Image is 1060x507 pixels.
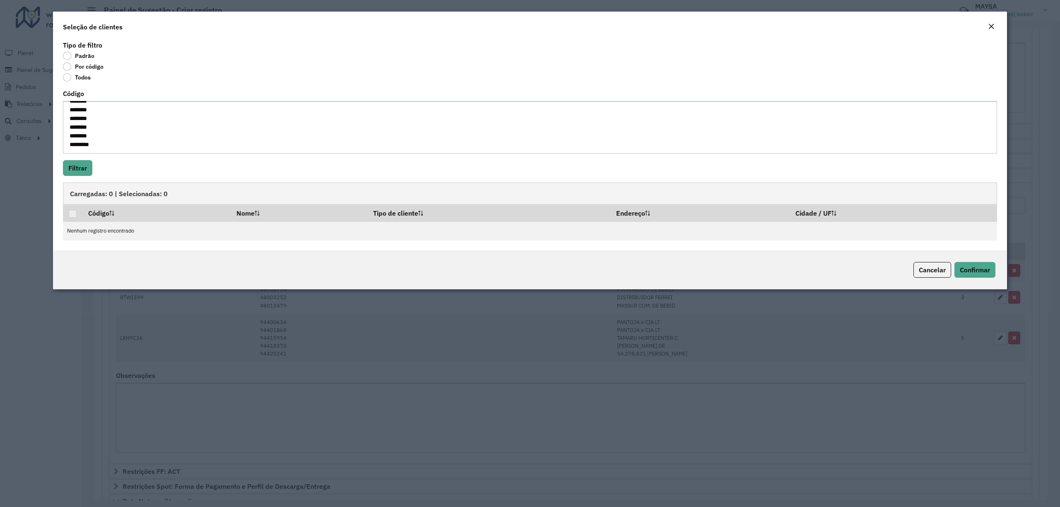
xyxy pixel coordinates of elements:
[63,40,102,50] label: Tipo de filtro
[63,222,997,240] td: Nenhum registro encontrado
[367,204,610,221] th: Tipo de cliente
[63,22,123,32] h4: Seleção de clientes
[610,204,790,221] th: Endereço
[960,266,990,274] span: Confirmar
[63,160,92,176] button: Filtrar
[790,204,997,221] th: Cidade / UF
[231,204,367,221] th: Nome
[63,62,104,71] label: Por código
[954,262,995,278] button: Confirmar
[63,73,91,82] label: Todos
[63,89,84,99] label: Código
[913,262,951,278] button: Cancelar
[63,52,94,60] label: Padrão
[919,266,946,274] span: Cancelar
[985,22,997,32] button: Close
[63,183,997,204] div: Carregadas: 0 | Selecionadas: 0
[988,23,995,30] em: Fechar
[82,204,231,221] th: Código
